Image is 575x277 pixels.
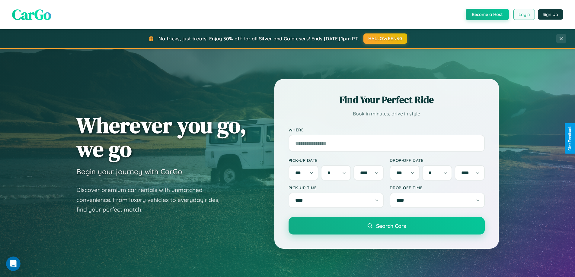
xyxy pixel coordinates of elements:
[158,36,359,42] span: No tricks, just treats! Enjoy 30% off for all Silver and Gold users! Ends [DATE] 1pm PT.
[568,126,572,151] div: Give Feedback
[76,167,182,176] h3: Begin your journey with CarGo
[289,185,384,190] label: Pick-up Time
[363,33,407,44] button: HALLOWEEN30
[289,109,485,118] p: Book in minutes, drive in style
[289,93,485,106] h2: Find Your Perfect Ride
[390,185,485,190] label: Drop-off Time
[76,113,247,161] h1: Wherever you go, we go
[376,222,406,229] span: Search Cars
[76,185,227,215] p: Discover premium car rentals with unmatched convenience. From luxury vehicles to everyday rides, ...
[289,217,485,235] button: Search Cars
[289,127,485,132] label: Where
[466,9,509,20] button: Become a Host
[6,257,21,271] iframe: Intercom live chat
[289,158,384,163] label: Pick-up Date
[390,158,485,163] label: Drop-off Date
[12,5,51,24] span: CarGo
[513,9,535,20] button: Login
[538,9,563,20] button: Sign Up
